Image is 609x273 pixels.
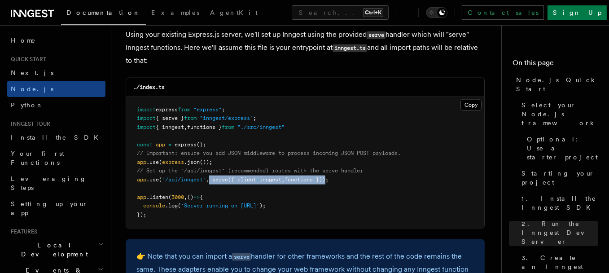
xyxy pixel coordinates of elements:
[292,5,389,20] button: Search...Ctrl+K
[7,120,50,128] span: Inngest tour
[146,194,168,200] span: .listen
[7,171,105,196] a: Leveraging Steps
[7,65,105,81] a: Next.js
[137,176,146,183] span: app
[363,8,383,17] kbd: Ctrl+K
[228,176,256,183] span: ({ client
[146,159,159,165] span: .use
[7,81,105,97] a: Node.js
[137,159,146,165] span: app
[232,252,251,260] a: serve
[11,69,53,76] span: Next.js
[11,134,104,141] span: Install the SDK
[137,141,153,148] span: const
[126,28,485,67] p: Using your existing Express.js server, we'll set up Inngest using the provided handler which will...
[137,167,363,174] span: // Set up the "/api/inngest" (recommended) routes with the serve handler
[7,56,46,63] span: Quick start
[175,141,197,148] span: express
[259,203,266,209] span: );
[156,115,184,121] span: { serve }
[187,124,222,130] span: functions }
[527,135,598,162] span: Optional: Use a starter project
[193,194,200,200] span: =>
[256,176,259,183] span: :
[197,141,206,148] span: ();
[521,194,598,212] span: 1. Install the Inngest SDK
[11,101,44,109] span: Python
[548,5,607,20] a: Sign Up
[137,115,156,121] span: import
[7,196,105,221] a: Setting up your app
[7,32,105,48] a: Home
[11,175,87,191] span: Leveraging Steps
[7,241,98,259] span: Local Development
[137,211,146,218] span: });
[11,200,88,216] span: Setting up your app
[165,203,178,209] span: .log
[11,36,36,45] span: Home
[7,237,105,262] button: Local Development
[193,106,222,113] span: "express"
[205,3,263,24] a: AgentKit
[513,72,598,97] a: Node.js Quick Start
[156,124,184,130] span: { inngest
[518,216,598,250] a: 2. Run the Inngest Dev Server
[521,101,598,128] span: Select your Node.js framework
[181,203,259,209] span: 'Server running on [URL]'
[518,97,598,131] a: Select your Node.js framework
[133,84,165,90] code: ./index.ts
[66,9,140,16] span: Documentation
[151,9,199,16] span: Examples
[143,203,165,209] span: console
[187,194,193,200] span: ()
[259,176,281,183] span: inngest
[159,176,162,183] span: (
[206,176,209,183] span: ,
[518,190,598,216] a: 1. Install the Inngest SDK
[178,106,190,113] span: from
[7,97,105,113] a: Python
[137,106,156,113] span: import
[171,194,184,200] span: 3000
[222,106,225,113] span: ;
[168,194,171,200] span: (
[333,44,367,52] code: inngest.ts
[460,99,482,111] button: Copy
[518,165,598,190] a: Starting your project
[521,219,598,246] span: 2. Run the Inngest Dev Server
[523,131,598,165] a: Optional: Use a starter project
[281,176,285,183] span: ,
[212,176,228,183] span: serve
[146,176,159,183] span: .use
[426,7,447,18] button: Toggle dark mode
[184,194,187,200] span: ,
[11,150,64,166] span: Your first Functions
[521,169,598,187] span: Starting your project
[137,150,401,156] span: // Important: ensure you add JSON middleware to process incoming JSON POST payloads.
[200,159,212,165] span: ());
[516,75,598,93] span: Node.js Quick Start
[200,115,253,121] span: "inngest/express"
[253,115,256,121] span: ;
[7,129,105,145] a: Install the SDK
[285,176,329,183] span: functions }));
[156,106,178,113] span: express
[11,85,53,92] span: Node.js
[137,124,156,130] span: import
[367,31,386,39] code: serve
[168,141,171,148] span: =
[156,141,165,148] span: app
[162,159,184,165] span: express
[222,124,234,130] span: from
[184,124,187,130] span: ,
[237,124,285,130] span: "./src/inngest"
[232,253,251,261] code: serve
[200,194,203,200] span: {
[184,115,197,121] span: from
[61,3,146,25] a: Documentation
[159,159,162,165] span: (
[7,145,105,171] a: Your first Functions
[210,9,258,16] span: AgentKit
[513,57,598,72] h4: On this page
[162,176,206,183] span: "/api/inngest"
